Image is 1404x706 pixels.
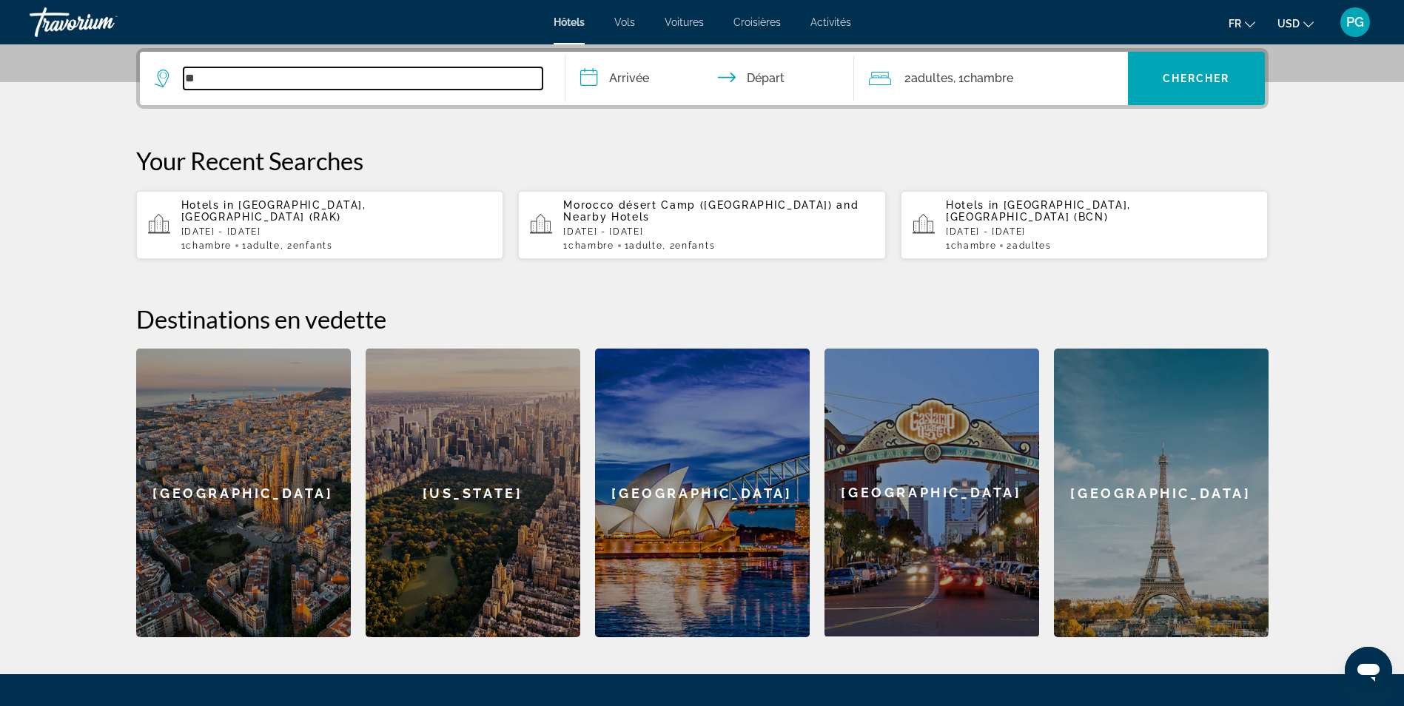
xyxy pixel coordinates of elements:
[946,241,996,251] span: 1
[733,16,781,28] a: Croisières
[181,241,232,251] span: 1
[563,199,859,223] span: and Nearby Hotels
[1012,241,1052,251] span: Adultes
[810,16,851,28] a: Activités
[181,226,492,237] p: [DATE] - [DATE]
[181,199,366,223] span: [GEOGRAPHIC_DATA], [GEOGRAPHIC_DATA] (RAK)
[595,349,810,637] a: [GEOGRAPHIC_DATA]
[953,68,1013,89] span: , 1
[136,146,1269,175] p: Your Recent Searches
[824,349,1039,637] a: [GEOGRAPHIC_DATA]
[565,52,854,105] button: Check in and out dates
[665,16,704,28] a: Voitures
[1345,647,1392,694] iframe: Bouton de lancement de la fenêtre de messagerie
[901,190,1269,260] button: Hotels in [GEOGRAPHIC_DATA], [GEOGRAPHIC_DATA] (BCN)[DATE] - [DATE]1Chambre2Adultes
[946,226,1257,237] p: [DATE] - [DATE]
[946,199,999,211] span: Hotels in
[366,349,580,637] a: [US_STATE]
[554,16,585,28] a: Hôtels
[1007,241,1051,251] span: 2
[563,226,874,237] p: [DATE] - [DATE]
[1128,52,1265,105] button: Chercher
[946,199,1131,223] span: [GEOGRAPHIC_DATA], [GEOGRAPHIC_DATA] (BCN)
[247,241,281,251] span: Adulte
[1346,15,1364,30] span: PG
[518,190,886,260] button: Morocco désert Camp ([GEOGRAPHIC_DATA]) and Nearby Hotels[DATE] - [DATE]1Chambre1Adulte, 2Enfants
[140,52,1265,105] div: Search widget
[30,3,178,41] a: Travorium
[136,304,1269,334] h2: Destinations en vedette
[854,52,1128,105] button: Travelers: 2 adults, 0 children
[1277,18,1300,30] span: USD
[136,190,504,260] button: Hotels in [GEOGRAPHIC_DATA], [GEOGRAPHIC_DATA] (RAK)[DATE] - [DATE]1Chambre1Adulte, 2Enfants
[186,241,232,251] span: Chambre
[242,241,281,251] span: 1
[1054,349,1269,637] a: [GEOGRAPHIC_DATA]
[181,199,235,211] span: Hotels in
[136,349,351,637] a: [GEOGRAPHIC_DATA]
[563,241,614,251] span: 1
[614,16,635,28] a: Vols
[951,241,997,251] span: Chambre
[1336,7,1374,38] button: User Menu
[625,241,663,251] span: 1
[629,241,662,251] span: Adulte
[293,241,333,251] span: Enfants
[662,241,715,251] span: , 2
[911,71,953,85] span: Adultes
[568,241,614,251] span: Chambre
[904,68,953,89] span: 2
[964,71,1013,85] span: Chambre
[1277,13,1314,34] button: Change currency
[563,199,833,211] span: Morocco désert Camp ([GEOGRAPHIC_DATA])
[675,241,715,251] span: Enfants
[1163,73,1230,84] span: Chercher
[1229,13,1255,34] button: Change language
[1229,18,1241,30] span: fr
[281,241,333,251] span: , 2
